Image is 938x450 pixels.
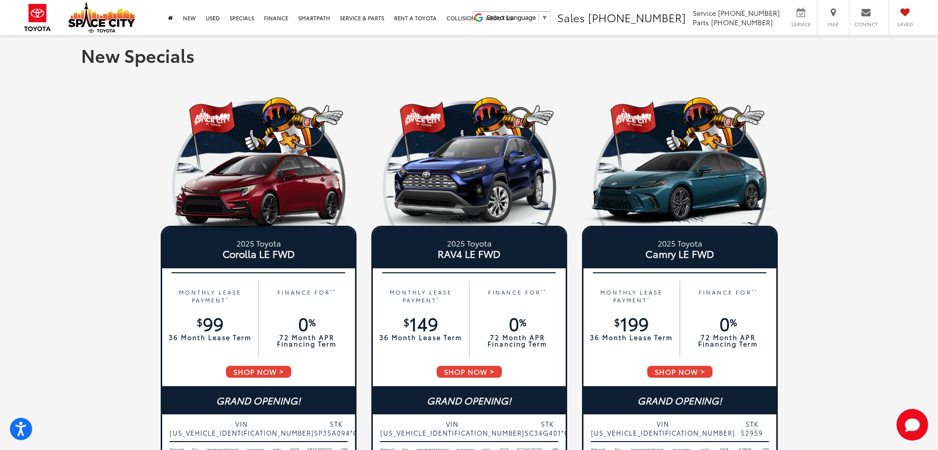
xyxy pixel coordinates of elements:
[591,419,735,437] span: VIN [US_VEHICLE_IDENTIFICATION_NUMBER]
[373,386,566,414] div: GRAND OPENING!
[161,134,357,232] img: 25_Corolla_XSE_Ruby_Flare_Pearl_Left
[68,2,135,33] img: Space City Toyota
[81,45,857,65] h1: New Specials
[541,14,548,21] span: ▼
[711,17,773,27] span: [PHONE_NUMBER]
[588,334,675,341] p: 36 Month Lease Term
[557,9,585,25] span: Sales
[378,334,464,341] p: 36 Month Lease Term
[519,315,526,329] sup: %
[525,419,570,437] span: STK SC34G401*O
[298,310,315,336] span: 0
[614,310,649,336] span: 199
[614,315,620,329] sup: $
[167,288,254,304] p: MONTHLY LEASE PAYMENT
[474,334,561,347] p: 72 Month APR Financing Term
[719,310,737,336] span: 0
[730,315,737,329] sup: %
[197,315,203,329] sup: $
[371,134,567,232] img: 25_RAV4_Limited_Blueprint_Left
[509,310,526,336] span: 0
[894,21,916,28] span: Saved
[309,315,315,329] sup: %
[162,386,355,414] div: GRAND OPENING!
[170,249,348,258] span: Corolla LE FWD
[591,237,769,249] small: 2025 Toyota
[693,17,709,27] span: Parts
[264,334,350,347] p: 72 Month APR Financing Term
[854,21,878,28] span: Contact
[314,419,359,437] span: STK SP35A094*O
[487,14,536,21] span: Select Language
[588,9,686,25] span: [PHONE_NUMBER]
[380,249,558,258] span: RAV4 LE FWD
[380,237,558,249] small: 2025 Toyota
[170,237,348,249] small: 2025 Toyota
[403,315,409,329] sup: $
[735,419,769,437] span: STK 52959
[588,288,675,304] p: MONTHLY LEASE PAYMENT
[197,310,223,336] span: 99
[167,334,254,341] p: 36 Month Lease Term
[685,288,771,304] p: FINANCE FOR
[591,249,769,258] span: Camry LE FWD
[693,8,716,18] span: Service
[474,288,561,304] p: FINANCE FOR
[380,419,525,437] span: VIN [US_VEHICLE_IDENTIFICATION_NUMBER]
[790,21,812,28] span: Service
[264,288,350,304] p: FINANCE FOR
[685,334,771,347] p: 72 Month APR Financing Term
[646,365,714,379] span: SHOP NOW
[822,21,844,28] span: Map
[582,134,778,232] img: 25_Camry_XSE_Teal_Left
[718,8,780,18] span: [PHONE_NUMBER]
[583,386,776,414] div: GRAND OPENING!
[436,365,503,379] span: SHOP NOW
[896,409,928,441] svg: Start Chat
[371,92,567,226] img: 19_1749068609.png
[403,310,438,336] span: 149
[378,288,464,304] p: MONTHLY LEASE PAYMENT
[896,409,928,441] button: Toggle Chat Window
[582,92,778,226] img: 19_1749068609.png
[170,419,314,437] span: VIN [US_VEHICLE_IDENTIFICATION_NUMBER]
[161,92,357,226] img: 19_1749068609.png
[225,365,292,379] span: SHOP NOW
